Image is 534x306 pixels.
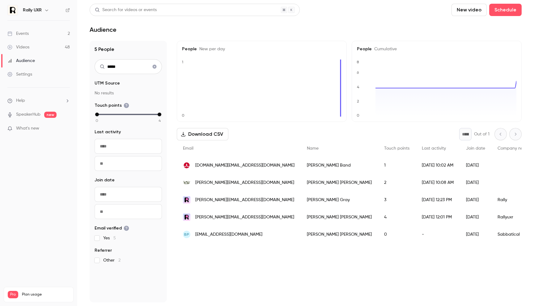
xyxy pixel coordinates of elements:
[95,80,120,86] span: UTM Source
[416,209,460,226] div: [DATE] 12:01 PM
[95,247,112,254] span: Referrer
[177,128,228,140] button: Download CSV
[103,257,121,263] span: Other
[113,236,116,240] span: 5
[90,26,117,33] h1: Audience
[8,5,18,15] img: Rally UXR
[7,97,70,104] li: help-dropdown-opener
[195,214,294,221] span: [PERSON_NAME][EMAIL_ADDRESS][DOMAIN_NAME]
[96,118,98,123] span: 0
[460,226,491,243] div: [DATE]
[183,179,190,186] img: readymadeco.com
[384,146,409,151] span: Touch points
[197,47,225,51] span: New per day
[301,157,378,174] div: [PERSON_NAME] Band
[22,292,70,297] span: Plan usage
[95,113,99,116] div: min
[378,191,416,209] div: 3
[195,162,295,169] span: [DOMAIN_NAME][EMAIL_ADDRESS][DOMAIN_NAME]
[95,7,157,13] div: Search for videos or events
[182,60,183,64] text: 1
[372,47,397,51] span: Cumulative
[103,235,116,241] span: Yes
[460,191,491,209] div: [DATE]
[7,71,32,77] div: Settings
[301,174,378,191] div: [PERSON_NAME] [PERSON_NAME]
[474,131,489,137] p: Out of 1
[16,97,25,104] span: Help
[8,291,18,298] span: Pro
[7,44,29,50] div: Videos
[301,226,378,243] div: [PERSON_NAME] [PERSON_NAME]
[150,62,159,72] button: Clear search
[158,113,161,116] div: max
[195,231,262,238] span: [EMAIL_ADDRESS][DOMAIN_NAME]
[460,209,491,226] div: [DATE]
[95,225,129,231] span: Email verified
[451,4,487,16] button: New video
[378,226,416,243] div: 0
[416,226,460,243] div: -
[301,209,378,226] div: [PERSON_NAME] [PERSON_NAME]
[95,177,115,183] span: Join date
[62,126,70,131] iframe: Noticeable Trigger
[357,85,359,89] text: 4
[466,146,485,151] span: Join date
[16,125,39,132] span: What's new
[182,46,341,52] h5: People
[489,4,522,16] button: Schedule
[416,174,460,191] div: [DATE] 10:08 AM
[307,146,319,151] span: Name
[378,174,416,191] div: 2
[95,90,162,96] p: No results
[357,60,359,64] text: 8
[23,7,42,13] h6: Rally UXR
[183,146,193,151] span: Email
[378,157,416,174] div: 1
[159,118,161,123] span: 4
[183,213,190,221] img: rallyuxr.com
[195,180,294,186] span: [PERSON_NAME][EMAIL_ADDRESS][DOMAIN_NAME]
[44,112,57,118] span: new
[357,70,359,75] text: 6
[182,113,184,118] text: 0
[7,58,35,64] div: Audience
[357,99,359,103] text: 2
[183,162,190,169] img: broadcom.com
[118,258,121,263] span: 2
[95,102,129,109] span: Touch points
[195,197,294,203] span: [PERSON_NAME][EMAIL_ADDRESS][DOMAIN_NAME]
[416,191,460,209] div: [DATE] 12:23 PM
[95,46,162,53] h1: 5 People
[422,146,446,151] span: Last activity
[183,196,190,204] img: rallyuxr.com
[7,31,29,37] div: Events
[460,174,491,191] div: [DATE]
[460,157,491,174] div: [DATE]
[95,129,121,135] span: Last activity
[416,157,460,174] div: [DATE] 10:02 AM
[498,146,530,151] span: Company name
[378,209,416,226] div: 4
[184,232,189,237] span: BP
[301,191,378,209] div: [PERSON_NAME] Gray
[357,46,516,52] h5: People
[357,113,359,118] text: 0
[16,111,40,118] a: SpeakerHub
